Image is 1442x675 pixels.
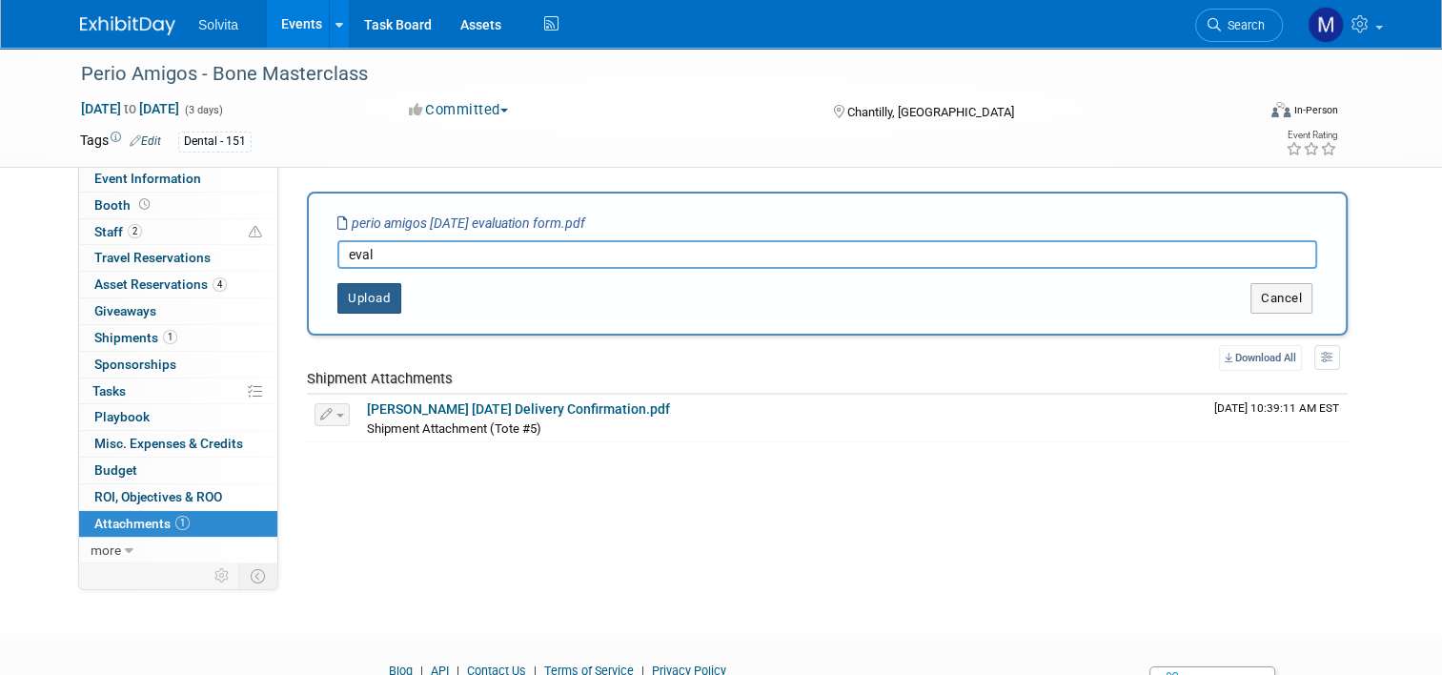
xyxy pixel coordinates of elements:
span: [DATE] [DATE] [80,100,180,117]
a: Search [1195,9,1283,42]
span: 2 [128,224,142,238]
span: Solvita [198,17,238,32]
img: Matthew Burns [1308,7,1344,43]
span: Potential Scheduling Conflict -- at least one attendee is tagged in another overlapping event. [249,224,262,241]
a: Shipments1 [79,325,277,351]
a: Misc. Expenses & Credits [79,431,277,457]
div: Perio Amigos - Bone Masterclass [74,57,1231,92]
span: Shipment Attachment (Tote #5) [367,421,541,436]
a: Playbook [79,404,277,430]
span: Attachments [94,516,190,531]
span: Event Information [94,171,201,186]
a: Sponsorships [79,352,277,378]
span: 1 [163,330,177,344]
div: Dental - 151 [178,132,252,152]
span: Budget [94,462,137,478]
img: Format-Inperson.png [1271,102,1290,117]
td: Tags [80,131,161,153]
button: Committed [402,100,516,120]
span: Upload Timestamp [1214,401,1339,415]
a: ROI, Objectives & ROO [79,484,277,510]
span: to [121,101,139,116]
img: ExhibitDay [80,16,175,35]
span: Travel Reservations [94,250,211,265]
a: Giveaways [79,298,277,324]
span: Giveaways [94,303,156,318]
span: Shipment Attachments [307,370,453,387]
span: Search [1221,18,1265,32]
span: Staff [94,224,142,239]
a: Staff2 [79,219,277,245]
input: Enter description [337,240,1317,269]
div: In-Person [1293,103,1338,117]
span: more [91,542,121,558]
span: Chantilly, [GEOGRAPHIC_DATA] [847,105,1014,119]
span: Booth not reserved yet [135,197,153,212]
a: Attachments1 [79,511,277,537]
a: Download All [1219,345,1302,371]
button: Cancel [1250,283,1312,314]
a: more [79,538,277,563]
a: Booth [79,193,277,218]
td: Upload Timestamp [1207,395,1348,442]
i: perio amigos [DATE] evaluation form.pdf [337,215,585,231]
span: Playbook [94,409,150,424]
a: Asset Reservations4 [79,272,277,297]
span: 1 [175,516,190,530]
a: [PERSON_NAME] [DATE] Delivery Confirmation.pdf [367,401,670,417]
span: Misc. Expenses & Credits [94,436,243,451]
a: Event Information [79,166,277,192]
a: Budget [79,458,277,483]
div: Event Format [1152,99,1338,128]
td: Toggle Event Tabs [239,563,278,588]
span: Booth [94,197,153,213]
div: Event Rating [1286,131,1337,140]
span: (3 days) [183,104,223,116]
span: Asset Reservations [94,276,227,292]
button: Upload [337,283,401,314]
span: ROI, Objectives & ROO [94,489,222,504]
span: Shipments [94,330,177,345]
a: Edit [130,134,161,148]
span: 4 [213,277,227,292]
span: Tasks [92,383,126,399]
a: Travel Reservations [79,245,277,271]
span: Sponsorships [94,357,176,372]
td: Personalize Event Tab Strip [206,563,239,588]
a: Tasks [79,378,277,404]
